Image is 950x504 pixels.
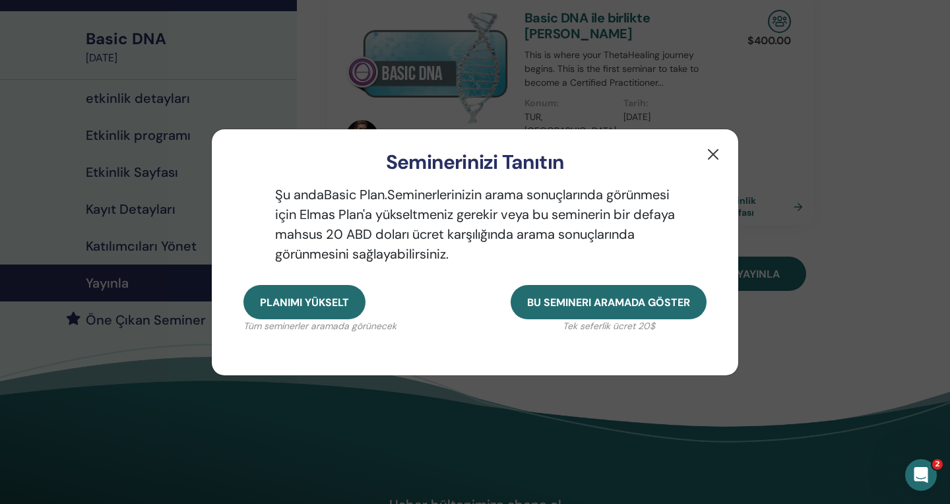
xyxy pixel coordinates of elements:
p: Tüm seminerler aramada görünecek [243,319,396,333]
span: Planımı yükselt [260,296,349,309]
span: Bu semineri aramada göster [527,296,690,309]
h3: Seminerinizi Tanıtın [233,150,717,174]
button: Bu semineri aramada göster [511,285,707,319]
button: Planımı yükselt [243,285,365,319]
p: Şu anda Basic Plan. Seminerlerinizin arama sonuçlarında görünmesi için Elmas Plan'a yükseltmeniz ... [243,185,707,264]
iframe: Intercom live chat [905,459,937,491]
span: 2 [932,459,943,470]
p: Tek seferlik ücret 20$ [511,319,707,333]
